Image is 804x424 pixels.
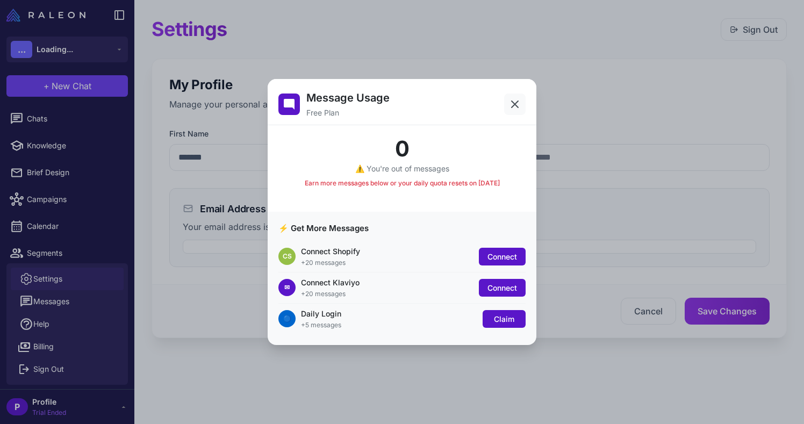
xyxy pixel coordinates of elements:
div: +5 messages [301,320,477,330]
button: Claim [483,310,526,328]
div: 0 [278,138,526,160]
span: Connect [487,252,517,261]
p: Free Plan [306,107,390,118]
span: Connect [487,283,517,292]
button: Connect [479,279,526,297]
div: Connect Klaviyo [301,277,473,288]
div: CS [278,248,296,265]
div: Connect Shopify [301,246,473,257]
div: 🔵 [278,310,296,327]
h3: ⚡ Get More Messages [278,222,526,235]
span: Claim [494,314,514,324]
div: Daily Login [301,308,477,319]
button: Connect [479,248,526,265]
span: ⚠️ You're out of messages [355,164,449,173]
h2: Message Usage [306,90,390,106]
div: +20 messages [301,258,473,268]
div: +20 messages [301,289,473,299]
div: ✉ [278,279,296,296]
span: Earn more messages below or your daily quota resets on [DATE] [305,179,500,187]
